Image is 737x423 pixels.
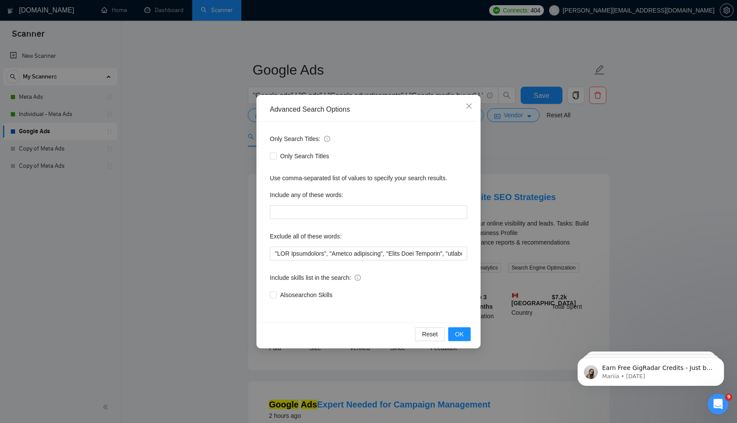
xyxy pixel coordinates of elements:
[270,229,342,243] label: Exclude all of these words:
[270,273,361,282] span: Include skills list in the search:
[270,173,467,183] div: Use comma-separated list of values to specify your search results.
[270,134,330,144] span: Only Search Titles:
[565,339,737,400] iframe: Intercom notifications message
[465,103,472,110] span: close
[277,290,336,300] span: Also search on Skills
[355,275,361,281] span: info-circle
[270,188,343,202] label: Include any of these words:
[725,394,732,401] span: 9
[457,95,481,118] button: Close
[277,151,333,161] span: Only Search Titles
[455,329,464,339] span: OK
[708,394,728,414] iframe: Intercom live chat
[270,105,467,114] div: Advanced Search Options
[415,327,445,341] button: Reset
[324,136,330,142] span: info-circle
[448,327,471,341] button: OK
[422,329,438,339] span: Reset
